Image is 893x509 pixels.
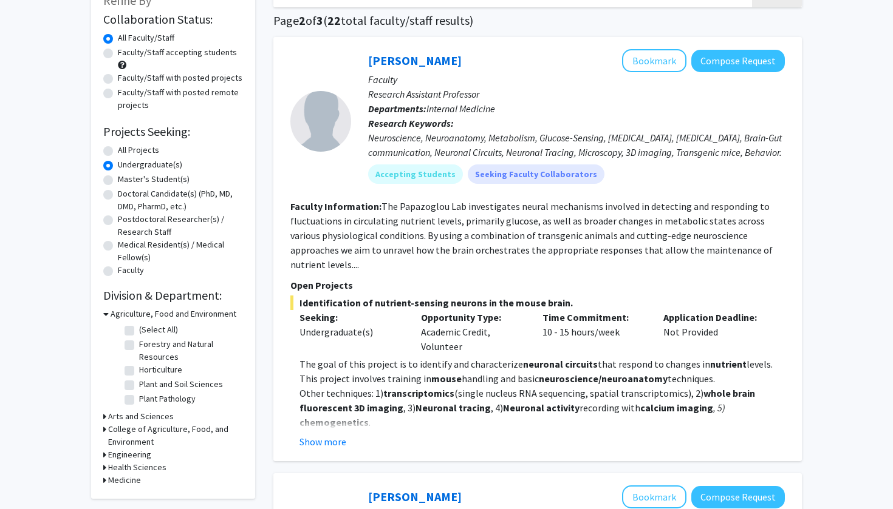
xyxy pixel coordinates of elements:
[533,310,655,354] div: 10 - 15 hours/week
[654,310,776,354] div: Not Provided
[368,53,462,68] a: [PERSON_NAME]
[710,358,747,370] strong: nutrient
[118,213,243,238] label: Postdoctoral Researcher(s) / Research Staff
[542,310,646,325] p: Time Commitment:
[368,103,426,115] b: Departments:
[139,338,240,363] label: Forestry and Natural Resources
[416,402,491,414] strong: Neuronal tracing
[290,200,773,271] fg-read-more: The Papazoglou Lab investigates neural mechanisms involved in detecting and responding to fluctua...
[503,402,580,414] strong: Neuronal activity
[290,278,785,292] p: Open Projects
[691,50,785,72] button: Compose Request to Ioannis Papazoglou
[622,485,686,508] button: Add Brooks Lane to Bookmarks
[383,387,454,399] strong: transcriptomics
[412,310,533,354] div: Academic Credit, Volunteer
[299,416,369,428] strong: chemogenetics
[118,173,190,186] label: Master's Student(s)
[139,323,178,336] label: (Select All)
[108,448,151,461] h3: Engineering
[118,144,159,157] label: All Projects
[139,363,182,376] label: Horticulture
[9,454,52,500] iframe: Chat
[421,310,524,325] p: Opportunity Type:
[118,158,182,171] label: Undergraduate(s)
[539,372,668,385] strong: neuroscience/neuroanatomy
[622,49,686,72] button: Add Ioannis Papazoglou to Bookmarks
[290,295,785,310] span: Identification of nutrient-sensing neurons in the mouse brain.
[523,358,598,370] strong: neuronal circuits
[640,402,713,414] strong: calcium imaging
[108,474,141,487] h3: Medicine
[139,393,196,405] label: Plant Pathology
[103,124,243,139] h2: Projects Seeking:
[368,72,785,87] p: Faculty
[108,423,243,448] h3: College of Agriculture, Food, and Environment
[368,489,462,504] a: [PERSON_NAME]
[368,164,463,184] mat-chip: Accepting Students
[103,12,243,27] h2: Collaboration Status:
[118,187,243,213] label: Doctoral Candidate(s) (PhD, MD, DMD, PharmD, etc.)
[111,308,236,320] h3: Agriculture, Food and Environment
[713,402,725,414] em: , 5)
[299,434,346,449] button: Show more
[299,310,403,325] p: Seeking:
[118,72,242,84] label: Faculty/Staff with posted projects
[299,13,306,28] span: 2
[299,386,785,430] p: Other techniques: 1) (single nucleus RNA sequencing, spatial transcriptomics), 2) , 3) , 4) recor...
[368,130,785,160] div: Neuroscience, Neuroanatomy, Metabolism, Glucose-Sensing, [MEDICAL_DATA], [MEDICAL_DATA], Brain-Gu...
[663,310,767,325] p: Application Deadline:
[118,86,243,112] label: Faculty/Staff with posted remote projects
[108,410,174,423] h3: Arts and Sciences
[691,486,785,508] button: Compose Request to Brooks Lane
[108,461,166,474] h3: Health Sciences
[118,46,237,59] label: Faculty/Staff accepting students
[290,200,381,212] b: Faculty Information:
[118,32,174,44] label: All Faculty/Staff
[299,357,785,386] p: The goal of this project is to identify and characterize that respond to changes in levels. This ...
[139,378,223,391] label: Plant and Soil Sciences
[327,13,341,28] span: 22
[103,288,243,303] h2: Division & Department:
[273,13,802,28] h1: Page of ( total faculty/staff results)
[431,372,462,385] strong: mouse
[316,13,323,28] span: 3
[468,164,604,184] mat-chip: Seeking Faculty Collaborators
[299,325,403,339] div: Undergraduate(s)
[118,238,243,264] label: Medical Resident(s) / Medical Fellow(s)
[368,87,785,101] p: Research Assistant Professor
[368,117,454,129] b: Research Keywords:
[118,264,144,277] label: Faculty
[426,103,495,115] span: Internal Medicine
